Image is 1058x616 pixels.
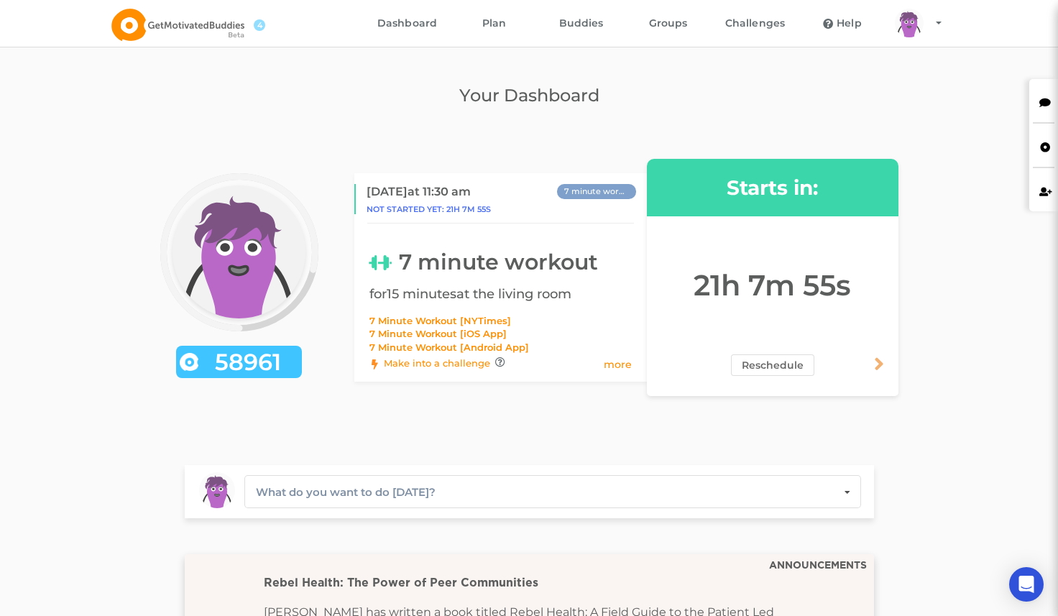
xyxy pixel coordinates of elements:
span: Rebel Health: The Power of Peer Communities [264,577,538,589]
span: 4 [254,19,265,31]
a: more [604,357,632,372]
div: 7 minute workout [369,249,632,275]
span: 58961 [198,355,298,369]
p: the living room [473,286,571,302]
a: 7 Minute Workout [iOS App] [369,328,507,339]
div: ANNOUNCEMENTS [769,561,867,571]
span: 21h 7m 55s [694,267,851,303]
span: 21h 7m 55s [446,204,491,214]
h2: Your Dashboard [124,83,934,109]
div: Open Intercom Messenger [1009,567,1044,602]
strong: Kettl... [369,354,400,366]
div: for 15 minutes at [369,285,632,304]
div: 7 minute workout Daily & Kettlebell 3x Week optional [2 Weeks] [557,184,636,199]
a: Make into a challenge [384,357,490,372]
a: 7 Minute Workout [Android App] [369,341,529,353]
div: Starts in: [647,159,898,216]
span: Not started yet: [367,204,491,214]
div: What do you want to do [DATE]? [256,484,436,501]
a: 7 Minute Workout [NYTimes] [369,315,511,326]
button: Reschedule [731,354,814,376]
div: [DATE] at 11:30 am [367,185,471,199]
